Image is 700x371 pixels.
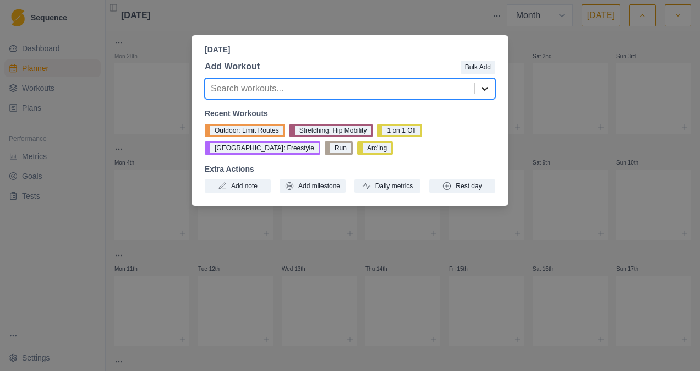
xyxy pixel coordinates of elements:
button: Add milestone [280,179,346,193]
button: Arc'ing [357,141,393,155]
p: Recent Workouts [205,108,495,119]
p: Add Workout [205,60,260,73]
button: Run [325,141,353,155]
button: Rest day [429,179,495,193]
button: Bulk Add [461,61,495,74]
button: [GEOGRAPHIC_DATA]: Freestyle [205,141,320,155]
button: Stretching: Hip Mobility [289,124,373,137]
p: Extra Actions [205,163,495,175]
button: Add note [205,179,271,193]
button: 1 on 1 Off [377,124,422,137]
button: Daily metrics [354,179,420,193]
p: [DATE] [205,44,495,56]
button: Outdoor: Limit Routes [205,124,285,137]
